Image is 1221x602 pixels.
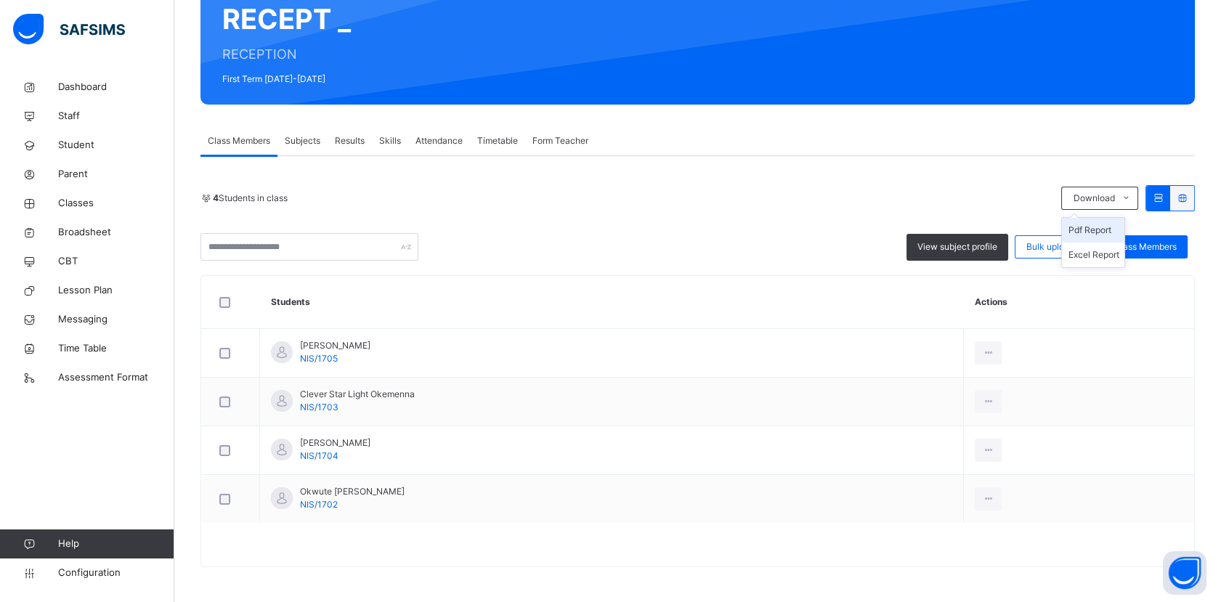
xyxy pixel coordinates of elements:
span: Students in class [213,192,288,205]
span: Assessment Format [58,370,174,385]
span: NIS/1704 [300,450,338,461]
span: Download [1073,192,1114,205]
span: Messaging [58,312,174,327]
span: Timetable [477,134,518,147]
span: NIS/1703 [300,402,338,412]
span: Results [335,134,365,147]
span: Skills [379,134,401,147]
span: Class Members [208,134,270,147]
span: Time Table [58,341,174,356]
th: Actions [964,276,1194,329]
span: Bulk upload [1026,240,1074,253]
span: Attendance [415,134,463,147]
span: Student [58,138,174,152]
span: NIS/1705 [300,353,338,364]
span: Clever Star Light Okemenna [300,388,415,401]
img: safsims [13,14,125,44]
span: Staff [58,109,174,123]
span: CBT [58,254,174,269]
span: Parent [58,167,174,182]
span: [PERSON_NAME] [300,339,370,352]
span: Help [58,537,174,551]
span: Broadsheet [58,225,174,240]
span: Okwute [PERSON_NAME] [300,485,405,498]
span: Configuration [58,566,174,580]
li: dropdown-list-item-null-1 [1062,243,1124,267]
span: Classes [58,196,174,211]
th: Students [260,276,964,329]
span: Dashboard [58,80,174,94]
span: Form Teacher [532,134,588,147]
span: Add Class Members [1096,240,1177,253]
span: Subjects [285,134,320,147]
span: [PERSON_NAME] [300,436,370,450]
b: 4 [213,192,219,203]
span: View subject profile [917,240,997,253]
li: dropdown-list-item-null-0 [1062,218,1124,243]
span: NIS/1702 [300,499,338,510]
span: Lesson Plan [58,283,174,298]
button: Open asap [1163,551,1206,595]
